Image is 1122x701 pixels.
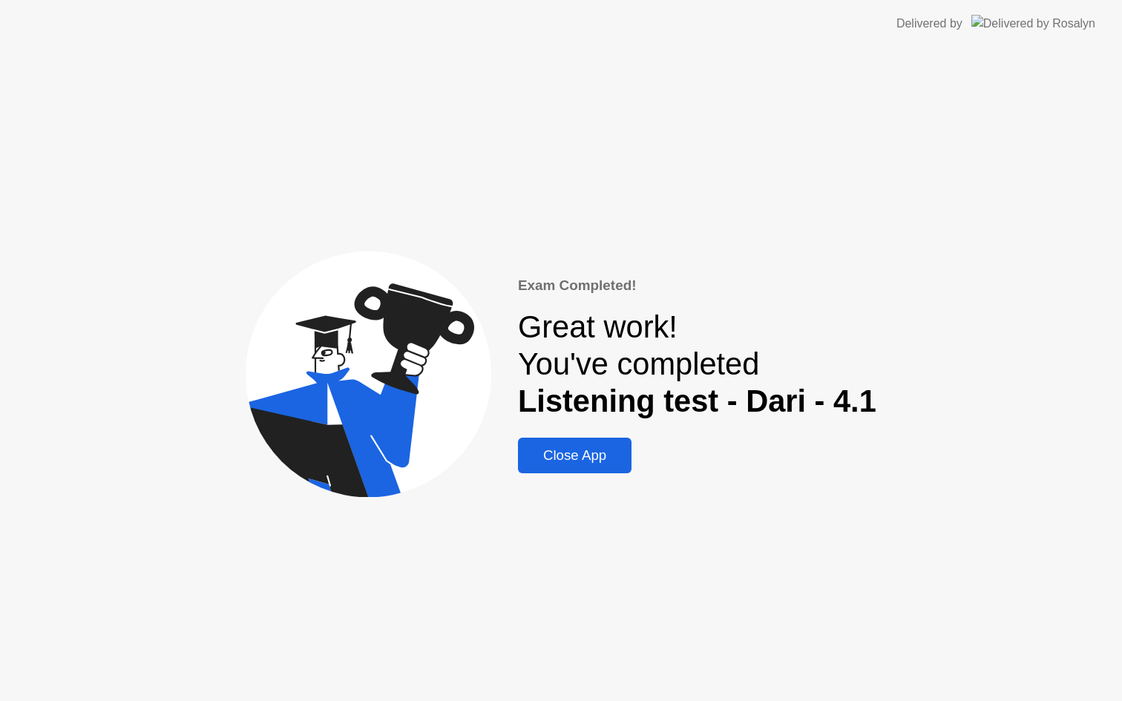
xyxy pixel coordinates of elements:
div: Exam Completed! [518,275,876,296]
img: Delivered by Rosalyn [971,15,1095,32]
div: Great work! You've completed [518,309,876,420]
button: Close App [518,438,631,473]
div: Delivered by [896,15,962,33]
div: Close App [522,447,627,464]
b: Listening test - Dari - 4.1 [518,384,876,418]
